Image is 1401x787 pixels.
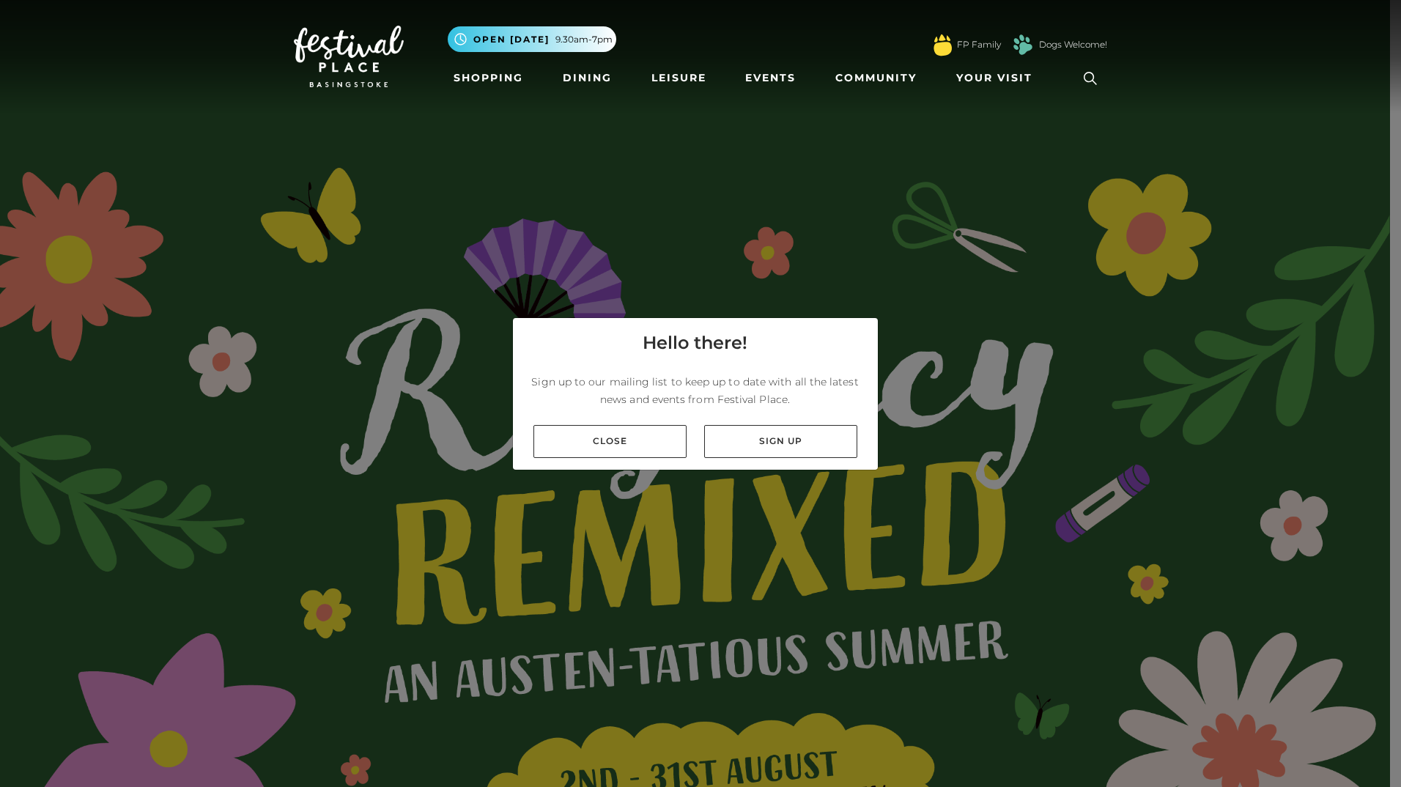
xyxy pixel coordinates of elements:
[646,64,712,92] a: Leisure
[1039,38,1107,51] a: Dogs Welcome!
[704,425,857,458] a: Sign up
[557,64,618,92] a: Dining
[950,64,1046,92] a: Your Visit
[957,38,1001,51] a: FP Family
[294,26,404,87] img: Festival Place Logo
[448,64,529,92] a: Shopping
[473,33,550,46] span: Open [DATE]
[739,64,802,92] a: Events
[525,373,866,408] p: Sign up to our mailing list to keep up to date with all the latest news and events from Festival ...
[956,70,1032,86] span: Your Visit
[829,64,923,92] a: Community
[643,330,747,356] h4: Hello there!
[448,26,616,52] button: Open [DATE] 9.30am-7pm
[533,425,687,458] a: Close
[555,33,613,46] span: 9.30am-7pm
